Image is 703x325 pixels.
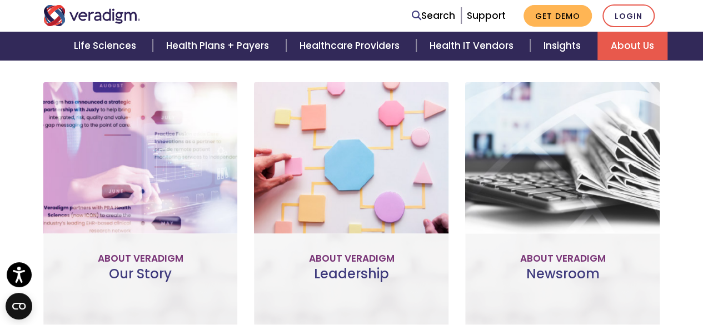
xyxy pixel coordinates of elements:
a: About Us [597,32,667,60]
button: Open CMP widget [6,293,32,319]
a: Health IT Vendors [416,32,530,60]
h3: Our Story [52,266,229,298]
h3: Newsroom [474,266,651,298]
a: Support [467,9,506,22]
p: About Veradigm [474,251,651,266]
a: Life Sciences [61,32,153,60]
a: Login [602,4,655,27]
h3: Leadership [263,266,440,298]
a: Healthcare Providers [286,32,416,60]
p: About Veradigm [263,251,440,266]
p: About Veradigm [52,251,229,266]
a: Search [412,8,455,23]
a: Insights [530,32,597,60]
img: Veradigm logo [43,5,141,26]
a: Get Demo [523,5,592,27]
a: Health Plans + Payers [153,32,286,60]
